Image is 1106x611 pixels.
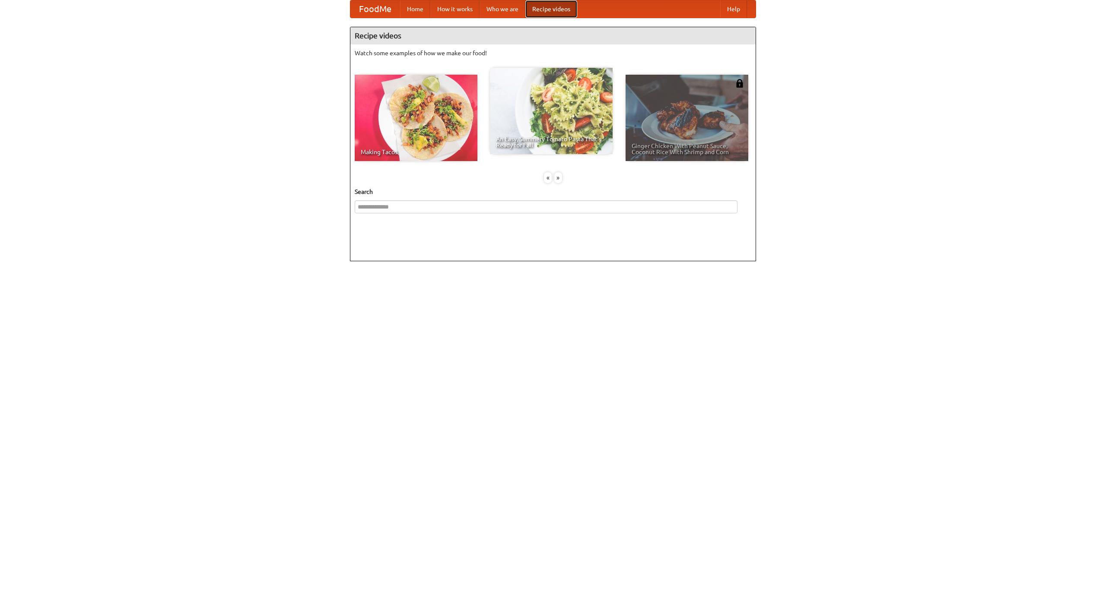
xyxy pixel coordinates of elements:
div: » [554,172,562,183]
h5: Search [355,187,751,196]
a: Home [400,0,430,18]
h4: Recipe videos [350,27,756,44]
span: An Easy, Summery Tomato Pasta That's Ready for Fall [496,136,607,148]
img: 483408.png [735,79,744,88]
a: How it works [430,0,480,18]
a: Help [720,0,747,18]
p: Watch some examples of how we make our food! [355,49,751,57]
div: « [544,172,552,183]
a: Making Tacos [355,75,477,161]
a: An Easy, Summery Tomato Pasta That's Ready for Fall [490,68,613,154]
a: Recipe videos [525,0,577,18]
a: Who we are [480,0,525,18]
a: FoodMe [350,0,400,18]
span: Making Tacos [361,149,471,155]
